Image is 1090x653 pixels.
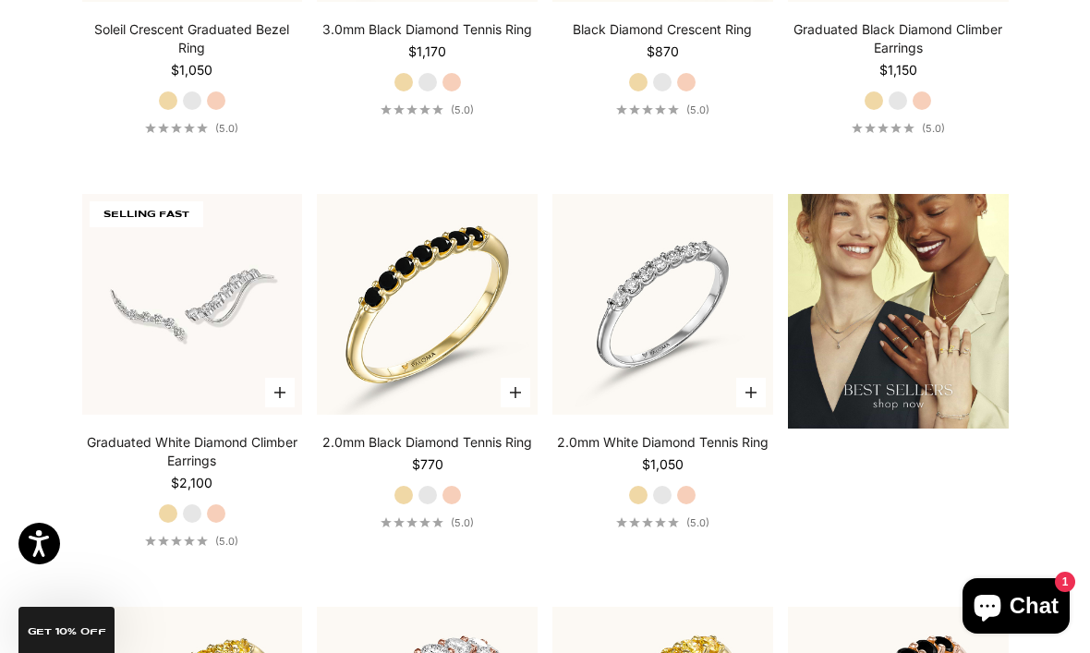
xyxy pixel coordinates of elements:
[171,61,212,79] sale-price: $1,050
[171,474,212,492] sale-price: $2,100
[451,103,474,116] span: (5.0)
[957,578,1075,638] inbox-online-store-chat: Shopify online store chat
[788,20,1009,57] a: Graduated Black Diamond Climber Earrings
[381,517,443,527] div: 5.0 out of 5.0 stars
[686,103,709,116] span: (5.0)
[922,122,945,135] span: (5.0)
[686,516,709,529] span: (5.0)
[616,104,679,115] div: 5.0 out of 5.0 stars
[552,194,773,415] img: #WhiteGold
[145,123,208,133] div: 5.0 out of 5.0 stars
[616,103,709,116] a: 5.0 out of 5.0 stars(5.0)
[879,61,917,79] sale-price: $1,150
[145,536,208,546] div: 5.0 out of 5.0 stars
[573,20,752,39] a: Black Diamond Crescent Ring
[18,607,115,653] div: GET 10% Off
[408,42,446,61] sale-price: $1,170
[317,194,538,415] img: 2.0mm Black Diamond Tennis Ring
[90,201,203,227] span: SELLING FAST
[381,103,474,116] a: 5.0 out of 5.0 stars(5.0)
[145,122,238,135] a: 5.0 out of 5.0 stars(5.0)
[215,122,238,135] span: (5.0)
[642,455,684,474] sale-price: $1,050
[557,433,769,452] a: 2.0mm White Diamond Tennis Ring
[616,517,679,527] div: 5.0 out of 5.0 stars
[451,516,474,529] span: (5.0)
[82,20,303,57] a: Soleil Crescent Graduated Bezel Ring
[852,123,914,133] div: 5.0 out of 5.0 stars
[215,535,238,548] span: (5.0)
[381,516,474,529] a: 5.0 out of 5.0 stars(5.0)
[322,433,532,452] a: 2.0mm Black Diamond Tennis Ring
[28,627,106,636] span: GET 10% Off
[322,20,532,39] a: 3.0mm Black Diamond Tennis Ring
[852,122,945,135] a: 5.0 out of 5.0 stars(5.0)
[647,42,679,61] sale-price: $870
[82,194,303,415] img: #WhiteGold
[412,455,443,474] sale-price: $770
[82,433,303,470] a: Graduated White Diamond Climber Earrings
[616,516,709,529] a: 5.0 out of 5.0 stars(5.0)
[381,104,443,115] div: 5.0 out of 5.0 stars
[145,535,238,548] a: 5.0 out of 5.0 stars(5.0)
